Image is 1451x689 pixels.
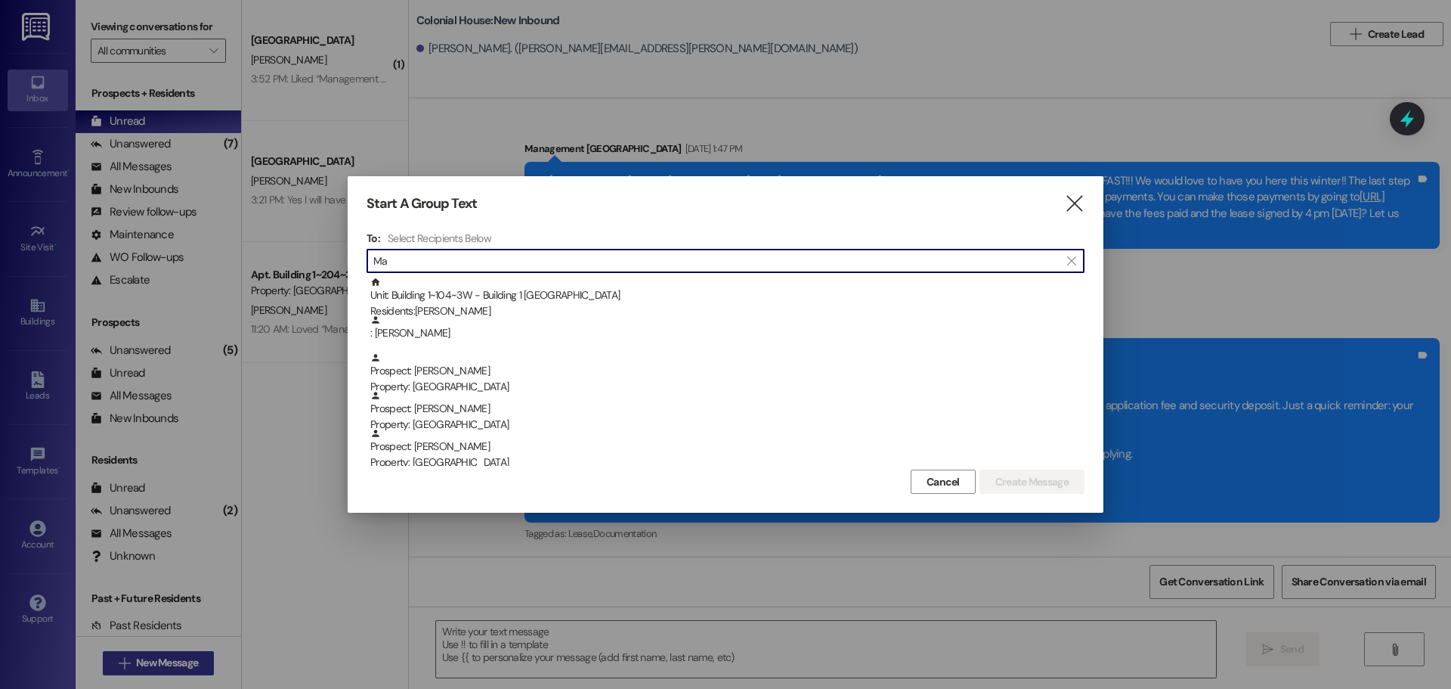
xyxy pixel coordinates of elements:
button: Create Message [979,470,1084,494]
div: Unit: Building 1~104~3W - Building 1 [GEOGRAPHIC_DATA] [370,277,1084,320]
div: Property: [GEOGRAPHIC_DATA] [370,379,1084,395]
span: Cancel [927,474,960,490]
div: Prospect: [PERSON_NAME] [370,390,1084,433]
div: : [PERSON_NAME] [370,315,1084,341]
div: Prospect: [PERSON_NAME]Property: [GEOGRAPHIC_DATA] [367,352,1084,390]
div: Unit: Building 1~104~3W - Building 1 [GEOGRAPHIC_DATA]Residents:[PERSON_NAME] [367,277,1084,315]
button: Clear text [1060,250,1084,272]
div: Residents: [PERSON_NAME] [370,303,1084,319]
button: Cancel [911,470,976,494]
div: Prospect: [PERSON_NAME] [370,428,1084,471]
h3: To: [367,231,380,245]
h3: Start A Group Text [367,195,477,213]
div: Prospect: [PERSON_NAME]Property: [GEOGRAPHIC_DATA] [367,428,1084,466]
div: Prospect: [PERSON_NAME]Property: [GEOGRAPHIC_DATA] [367,390,1084,428]
i:  [1067,255,1075,267]
h4: Select Recipients Below [388,231,491,245]
div: Prospect: [PERSON_NAME] [370,352,1084,396]
div: Property: [GEOGRAPHIC_DATA] [370,455,1084,470]
div: : [PERSON_NAME] [367,315,1084,352]
div: Property: [GEOGRAPHIC_DATA] [370,417,1084,433]
input: Search for any contact or apartment [373,250,1060,272]
span: Create Message [995,474,1069,490]
i:  [1064,196,1084,212]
